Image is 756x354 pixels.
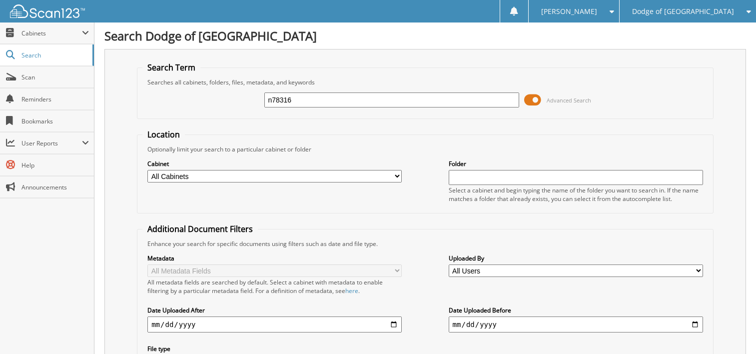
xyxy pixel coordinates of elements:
[449,306,703,314] label: Date Uploaded Before
[541,8,597,14] span: [PERSON_NAME]
[10,4,85,18] img: scan123-logo-white.svg
[147,316,402,332] input: start
[449,159,703,168] label: Folder
[142,78,708,86] div: Searches all cabinets, folders, files, metadata, and keywords
[345,286,358,295] a: here
[547,96,591,104] span: Advanced Search
[142,62,200,73] legend: Search Term
[21,29,82,37] span: Cabinets
[147,344,402,353] label: File type
[21,51,87,59] span: Search
[142,223,258,234] legend: Additional Document Filters
[449,316,703,332] input: end
[147,159,402,168] label: Cabinet
[21,139,82,147] span: User Reports
[147,278,402,295] div: All metadata fields are searched by default. Select a cabinet with metadata to enable filtering b...
[632,8,734,14] span: Dodge of [GEOGRAPHIC_DATA]
[142,239,708,248] div: Enhance your search for specific documents using filters such as date and file type.
[104,27,746,44] h1: Search Dodge of [GEOGRAPHIC_DATA]
[21,161,89,169] span: Help
[449,254,703,262] label: Uploaded By
[21,73,89,81] span: Scan
[142,145,708,153] div: Optionally limit your search to a particular cabinet or folder
[142,129,185,140] legend: Location
[147,254,402,262] label: Metadata
[449,186,703,203] div: Select a cabinet and begin typing the name of the folder you want to search in. If the name match...
[21,183,89,191] span: Announcements
[147,306,402,314] label: Date Uploaded After
[21,95,89,103] span: Reminders
[21,117,89,125] span: Bookmarks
